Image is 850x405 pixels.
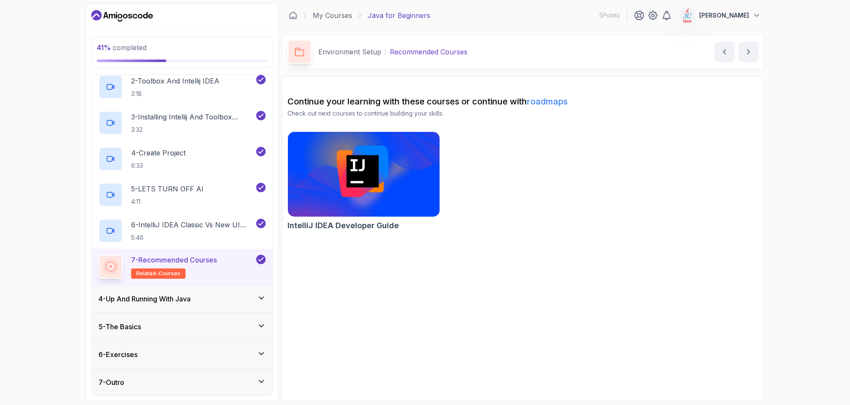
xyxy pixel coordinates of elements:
h3: 7 - Outro [99,377,124,387]
p: 2 - Toolbox And Intellij IDEA [131,76,219,86]
p: 5 Points [599,11,620,20]
h3: 6 - Exercises [99,349,138,360]
p: 5:46 [131,233,254,242]
h3: 4 - Up And Running With Java [99,294,191,304]
p: [PERSON_NAME] [699,11,749,20]
button: 2-Toolbox And Intellij IDEA3:18 [99,75,266,99]
span: completed [97,43,147,52]
span: related-courses [136,270,180,277]
button: 4-Create Project6:33 [99,147,266,171]
p: Environment Setup [318,47,381,57]
button: 7-Recommended Coursesrelated-courses [99,255,266,279]
button: 5-LETS TURN OFF AI4:11 [99,183,266,207]
button: next content [738,42,759,62]
button: 4-Up And Running With Java [92,285,272,313]
a: IntelliJ IDEA Developer Guide cardIntelliJ IDEA Developer Guide [287,131,440,232]
p: Recommended Courses [390,47,467,57]
p: 3:32 [131,125,254,134]
a: Dashboard [289,11,297,20]
button: 6-IntelliJ IDEA Classic Vs New UI (User Interface)5:46 [99,219,266,243]
h2: IntelliJ IDEA Developer Guide [287,220,399,232]
button: 3-Installing Intellij And Toolbox Configuration3:32 [99,111,266,135]
img: user profile image [679,7,695,24]
p: 4:11 [131,197,204,206]
p: Check out next courses to continue building your skills. [287,109,759,118]
p: 4 - Create Project [131,148,186,158]
a: My Courses [313,10,352,21]
button: 7-Outro [92,369,272,396]
button: 5-The Basics [92,313,272,340]
button: 6-Exercises [92,341,272,368]
p: 6:33 [131,161,186,170]
a: Dashboard [91,9,153,23]
p: 6 - IntelliJ IDEA Classic Vs New UI (User Interface) [131,220,254,230]
img: IntelliJ IDEA Developer Guide card [288,132,440,217]
h2: Continue your learning with these courses or continue with [287,95,759,107]
span: 41 % [97,43,111,52]
button: user profile image[PERSON_NAME] [679,7,761,24]
p: 3 - Installing Intellij And Toolbox Configuration [131,112,254,122]
p: 7 - Recommended Courses [131,255,217,265]
button: previous content [714,42,735,62]
p: Java for Beginners [368,10,430,21]
a: roadmaps [527,96,568,107]
p: 5 - LETS TURN OFF AI [131,184,204,194]
p: 3:18 [131,89,219,98]
h3: 5 - The Basics [99,322,141,332]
